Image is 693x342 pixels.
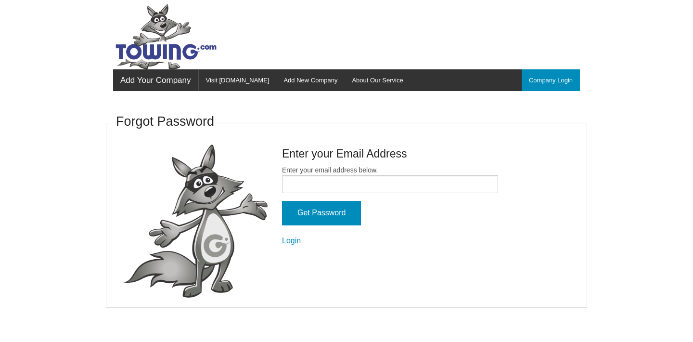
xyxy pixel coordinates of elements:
img: Towing.com Logo [113,4,219,69]
h3: Forgot Password [116,113,214,131]
a: Add Your Company [113,69,198,91]
h4: Enter your Email Address [282,146,498,161]
input: Get Password [282,201,361,225]
img: fox-Presenting.png [123,145,268,298]
input: Enter your email address below. [282,175,498,193]
a: About Our Service [345,69,410,91]
a: Company Login [522,69,580,91]
a: Visit [DOMAIN_NAME] [199,69,277,91]
label: Enter your email address below. [282,165,498,193]
a: Add New Company [276,69,345,91]
a: Login [282,237,301,245]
